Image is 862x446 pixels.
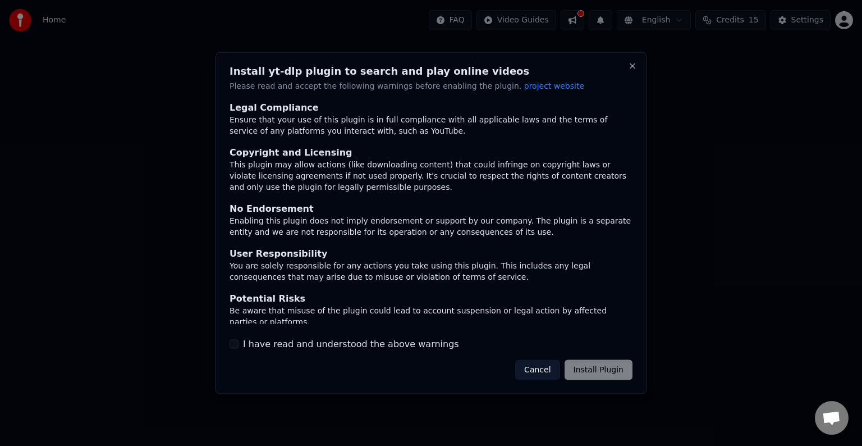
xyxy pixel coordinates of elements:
span: project website [524,81,584,90]
p: Please read and accept the following warnings before enabling the plugin. [230,81,632,92]
div: No Endorsement [230,202,632,215]
div: You are solely responsible for any actions you take using this plugin. This includes any legal co... [230,260,632,283]
div: Enabling this plugin does not imply endorsement or support by our company. The plugin is a separa... [230,215,632,238]
div: Copyright and Licensing [230,145,632,159]
div: Be aware that misuse of the plugin could lead to account suspension or legal action by affected p... [230,305,632,327]
div: This plugin may allow actions (like downloading content) that could infringe on copyright laws or... [230,159,632,193]
label: I have read and understood the above warnings [243,337,459,351]
div: Legal Compliance [230,101,632,114]
div: User Responsibility [230,247,632,260]
div: Ensure that your use of this plugin is in full compliance with all applicable laws and the terms ... [230,114,632,136]
div: Potential Risks [230,292,632,305]
h2: Install yt-dlp plugin to search and play online videos [230,66,632,76]
button: Cancel [515,359,560,380]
